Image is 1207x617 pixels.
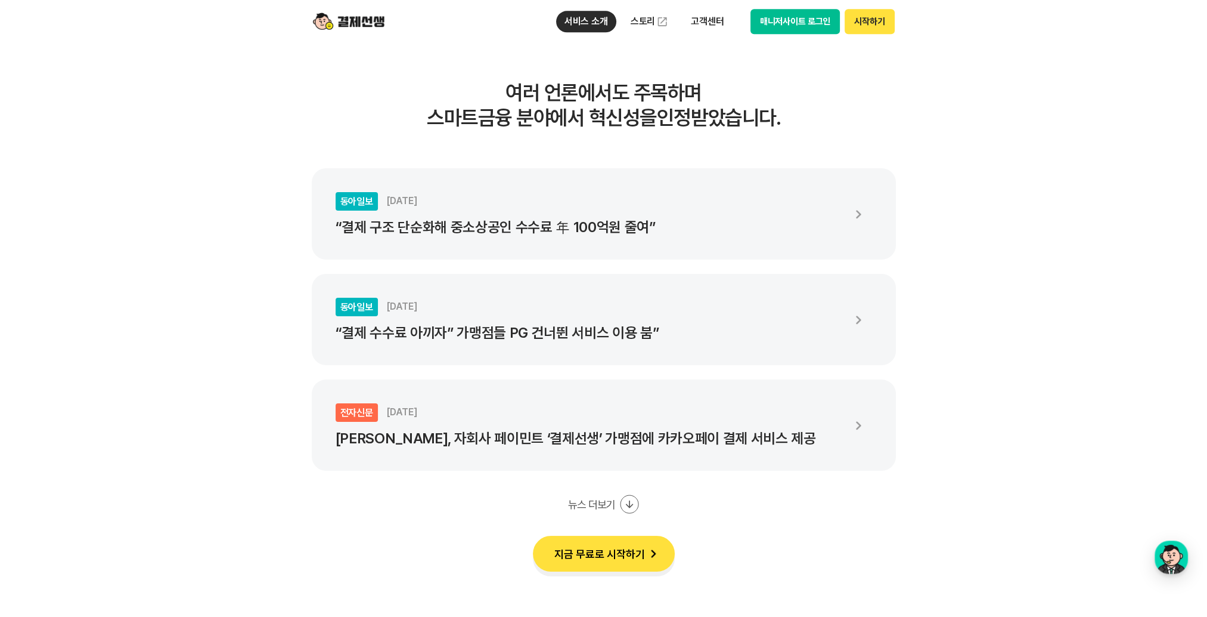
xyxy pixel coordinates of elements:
[312,80,896,130] h3: 여러 언론에서도 주목하며 스마트금융 분야에서 혁신성을 인정받았습니다.
[336,298,378,316] div: 동아일보
[622,10,677,33] a: 스토리
[656,16,668,27] img: 외부 도메인 오픈
[336,403,378,422] div: 전자신문
[386,301,417,312] span: [DATE]
[556,11,616,32] p: 서비스 소개
[336,325,842,341] p: “결제 수수료 아끼자” 가맹점들 PG 건너뛴 서비스 이용 붐”
[386,195,417,206] span: [DATE]
[845,412,872,439] img: 화살표 아이콘
[845,306,872,334] img: 화살표 아이콘
[682,11,732,32] p: 고객센터
[154,378,229,408] a: 설정
[109,397,123,406] span: 대화
[645,545,662,562] img: 화살표 아이콘
[79,378,154,408] a: 대화
[845,200,872,228] img: 화살표 아이콘
[336,219,842,236] p: “결제 구조 단순화해 중소상공인 수수료 年 100억원 줄여”
[750,9,840,34] button: 매니저사이트 로그인
[38,396,45,406] span: 홈
[4,378,79,408] a: 홈
[336,192,378,211] div: 동아일보
[386,406,417,418] span: [DATE]
[336,430,842,447] p: [PERSON_NAME], 자회사 페이민트 ‘결제선생’ 가맹점에 카카오페이 결제 서비스 제공
[313,10,384,33] img: logo
[533,536,675,572] button: 지금 무료로 시작하기
[845,9,894,34] button: 시작하기
[184,396,198,406] span: 설정
[568,495,638,514] button: 뉴스 더보기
